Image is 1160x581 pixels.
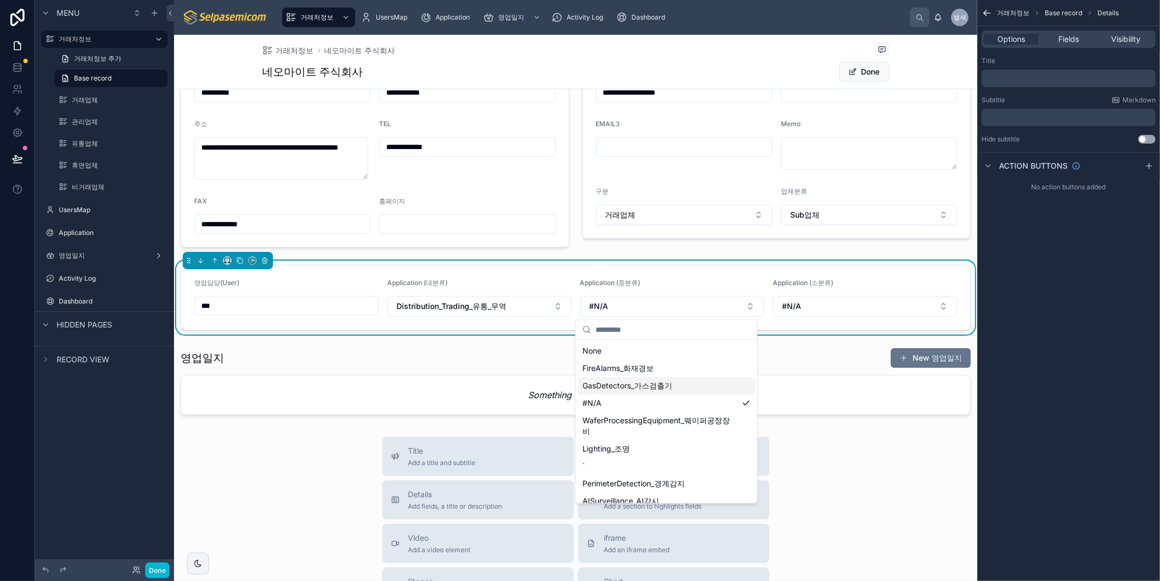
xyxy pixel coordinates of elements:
a: Base record [54,70,168,87]
label: Activity Log [59,274,165,283]
div: Suggestions [576,340,757,503]
span: Add a section to highlights fields [604,502,702,511]
img: App logo [183,9,268,26]
div: scrollable content [277,5,910,29]
span: 거래처정보 [276,45,314,56]
span: Application (소분류) [773,279,833,287]
span: Markdown [1122,96,1156,104]
span: Base record [1045,9,1082,17]
a: Activity Log [548,8,611,27]
span: Activity Log [567,13,603,22]
div: No action buttons added [977,178,1160,196]
a: 관리업체 [54,113,168,131]
a: 유통업체 [54,135,168,152]
span: UsersMap [376,13,407,22]
span: Add fields, a title or description [408,502,503,511]
a: Dashboard [613,8,673,27]
span: Record view [57,354,109,365]
span: Add a title and subtitle [408,459,476,467]
a: 영업일지 [41,247,168,264]
div: scrollable content [982,70,1156,87]
label: Dashboard [59,297,165,306]
span: Dashboard [631,13,665,22]
label: 유통업체 [72,139,165,148]
button: iframeAdd an iframe embed [578,524,770,563]
h1: 네오마이트 주식회사 [263,64,363,79]
span: Hidden pages [57,319,112,330]
span: PerimeterDetection_경계감지 [582,478,685,489]
span: 거래처정보 추가 [74,54,121,63]
label: Hide subtitle [982,135,1020,144]
span: WaferProcessingEquipment_웨이퍼공정장비 [582,415,737,437]
span: AISurveillance_AI감시 [582,496,659,506]
a: 네오마이트 주식회사 [325,45,395,56]
span: Application [436,13,470,22]
span: Details [408,489,503,500]
span: #N/A [590,301,609,312]
span: 거래처정보 [997,9,1029,17]
label: Subtitle [982,96,1005,104]
span: Visibility [1111,34,1140,45]
button: VideoAdd a video element [382,524,574,563]
a: Markdown [1112,96,1156,104]
a: Dashboard [41,293,168,310]
button: DetailsAdd fields, a title or description [382,480,574,520]
a: Application [41,224,168,242]
span: Details [1097,9,1119,17]
span: 영업일지 [498,13,524,22]
span: GasDetectors_가스검출기 [582,380,672,391]
span: 셀세 [953,13,966,22]
span: Application (대분류) [387,279,448,287]
label: 영업일지 [59,251,150,260]
button: Select Button [387,296,572,317]
span: Title [408,446,476,456]
span: #N/A [582,398,601,409]
span: Lighting_조명 [582,443,630,454]
span: iframe [604,533,670,543]
span: Base record [74,74,111,83]
label: Title [982,57,995,65]
a: 거래처정보 [41,30,168,48]
span: Fields [1058,34,1079,45]
a: Activity Log [41,270,168,287]
a: 거래처정보 [282,8,355,27]
label: UsersMap [59,206,165,214]
span: ` [582,461,585,472]
span: Menu [57,8,79,18]
a: 비거래업체 [54,178,168,196]
span: 거래처정보 [301,13,333,22]
button: Select Button [773,296,957,317]
span: Options [997,34,1025,45]
span: Application (중분류) [580,279,641,287]
span: Add an iframe embed [604,546,670,554]
a: 영업일지 [480,8,546,27]
a: 휴면업체 [54,157,168,174]
label: 거래처정보 [59,35,146,44]
a: 거래처정보 추가 [54,50,168,67]
label: 휴면업체 [72,161,165,170]
button: TitleAdd a title and subtitle [382,437,574,476]
span: Add a video element [408,546,471,554]
span: Action buttons [999,160,1068,171]
span: Video [408,533,471,543]
a: UsersMap [357,8,415,27]
button: Done [839,62,889,82]
div: None [578,342,755,360]
label: Application [59,228,165,237]
label: 관리업체 [72,118,165,126]
label: 거래업체 [72,96,165,104]
span: 영업담당(User) [194,279,239,287]
span: FireAlarms_화재경보 [582,363,654,374]
a: UsersMap [41,201,168,219]
label: 비거래업체 [72,183,165,191]
a: 거래처정보 [263,45,314,56]
button: Select Button [580,296,765,317]
span: #N/A [782,301,801,312]
div: scrollable content [982,109,1156,126]
a: Application [417,8,477,27]
a: 거래업체 [54,91,168,109]
button: Done [145,563,170,578]
span: Distribution_Trading_유통_무역 [396,301,506,312]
